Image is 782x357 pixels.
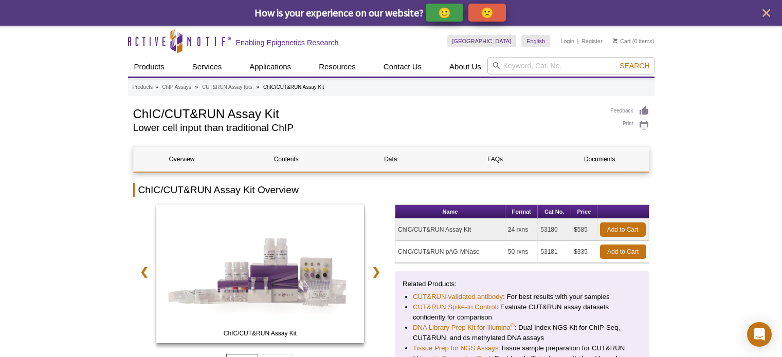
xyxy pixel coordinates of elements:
[611,105,649,117] a: Feedback
[156,204,365,343] img: ChIC/CUT&RUN Assay Kit
[581,37,603,45] a: Register
[511,322,515,328] sup: ®
[133,83,153,92] a: Products
[487,57,654,74] input: Keyword, Cat. No.
[571,219,597,241] td: $585
[620,62,649,70] span: Search
[413,302,497,312] a: CUT&RUN Spike-In Control
[613,38,617,43] img: Your Cart
[155,84,158,90] li: »
[600,245,646,259] a: Add to Cart
[413,343,500,353] a: Tissue Prep for NGS Assays:
[133,183,649,197] h2: ChIC/CUT&RUN Assay Kit Overview
[447,35,517,47] a: [GEOGRAPHIC_DATA]
[133,123,601,133] h2: Lower cell input than traditional ChIP
[395,205,505,219] th: Name
[447,147,543,172] a: FAQs
[521,35,550,47] a: English
[134,147,230,172] a: Overview
[133,105,601,121] h1: ChIC/CUT&RUN Assay Kit
[613,37,631,45] a: Cart
[186,57,228,77] a: Services
[571,205,597,219] th: Price
[443,57,487,77] a: About Us
[577,35,579,47] li: |
[747,322,772,347] div: Open Intercom Messenger
[560,37,574,45] a: Login
[538,241,571,263] td: 53181
[413,302,631,323] li: : Evaluate CUT&RUN assay datasets confidently for comparison
[571,241,597,263] td: $335
[538,219,571,241] td: 53180
[238,147,335,172] a: Contents
[133,260,155,284] a: ❮
[236,38,339,47] h2: Enabling Epigenetics Research
[413,343,631,353] li: Tissue sample preparation for CUT&RUN
[760,7,773,20] button: close
[413,292,631,302] li: : For best results with your samples
[313,57,362,77] a: Resources
[257,84,260,90] li: »
[505,219,538,241] td: 24 rxns
[395,219,505,241] td: ChIC/CUT&RUN Assay Kit
[611,119,649,130] a: Print
[342,147,439,172] a: Data
[481,6,494,19] p: 🙁
[202,83,252,92] a: CUT&RUN Assay Kits
[403,279,642,289] p: Related Products:
[365,260,387,284] a: ❯
[395,241,505,263] td: ChIC/CUT&RUN pAG-MNase
[616,61,652,70] button: Search
[538,205,571,219] th: Cat No.
[243,57,297,77] a: Applications
[413,323,631,343] li: : Dual Index NGS Kit for ChIP-Seq, CUT&RUN, and ds methylated DNA assays
[505,205,538,219] th: Format
[158,328,362,339] span: ChIC/CUT&RUN Assay Kit
[413,323,515,333] a: DNA Library Prep Kit for Illumina®
[613,35,654,47] li: (0 items)
[263,84,324,90] li: ChIC/CUT&RUN Assay Kit
[413,292,503,302] a: CUT&RUN-validated antibody
[377,57,428,77] a: Contact Us
[551,147,648,172] a: Documents
[162,83,191,92] a: ChIP Assays
[156,204,365,346] a: ChIC/CUT&RUN Assay Kit
[254,6,424,19] span: How is your experience on our website?
[195,84,198,90] li: »
[438,6,451,19] p: 🙂
[505,241,538,263] td: 50 rxns
[600,222,646,237] a: Add to Cart
[128,57,171,77] a: Products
